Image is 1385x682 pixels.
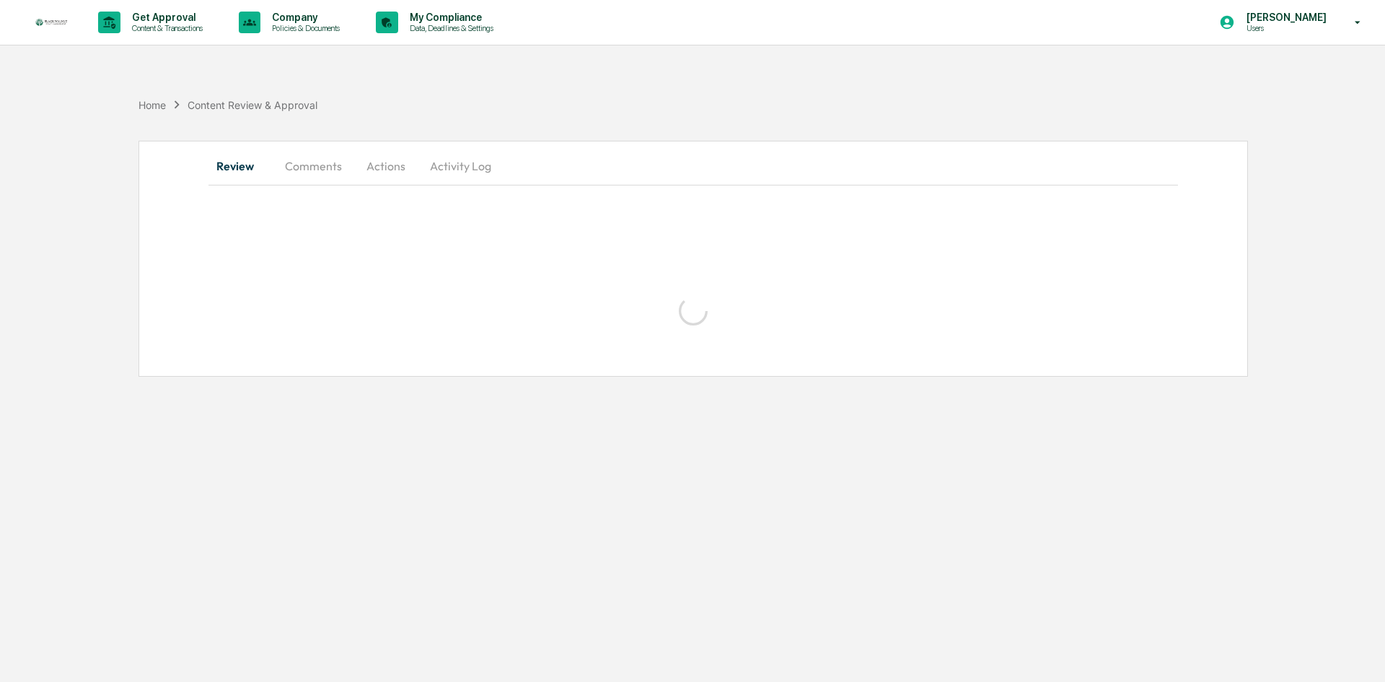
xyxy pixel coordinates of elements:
p: Content & Transactions [120,23,210,33]
p: Company [260,12,347,23]
div: Content Review & Approval [188,99,317,111]
div: secondary tabs example [208,149,1178,183]
p: Data, Deadlines & Settings [398,23,501,33]
button: Actions [353,149,418,183]
p: My Compliance [398,12,501,23]
p: Users [1235,23,1334,33]
img: logo [35,18,69,27]
button: Review [208,149,273,183]
p: Policies & Documents [260,23,347,33]
button: Comments [273,149,353,183]
p: Get Approval [120,12,210,23]
p: [PERSON_NAME] [1235,12,1334,23]
button: Activity Log [418,149,503,183]
div: Home [138,99,166,111]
